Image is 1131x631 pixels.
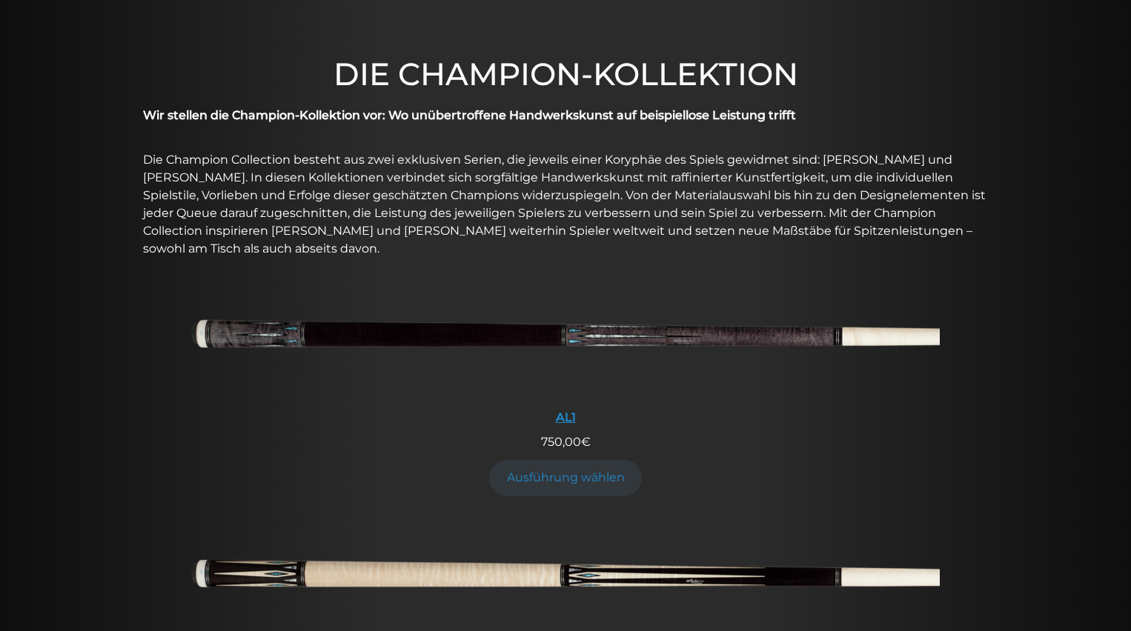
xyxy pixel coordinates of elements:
font: AL1 [556,410,576,424]
font: Die Champion Collection besteht aus zwei exklusiven Serien, die jeweils einer Koryphäe des Spiels... [143,153,986,256]
img: AL1 [191,277,940,401]
font: 750,00 [541,435,581,449]
font: Wir stellen die Champion-Kollektion vor: Wo unübertroffene Handwerkskunst auf beispiellose Leistu... [143,108,796,122]
font: € [581,435,591,449]
font: DIE CHAMPION-KOLLEKTION [334,55,798,93]
a: AL1 AL1 [191,277,940,433]
a: In den Warenkorb: „AL1“ [489,460,642,496]
font: Ausführung wählen [507,470,625,484]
